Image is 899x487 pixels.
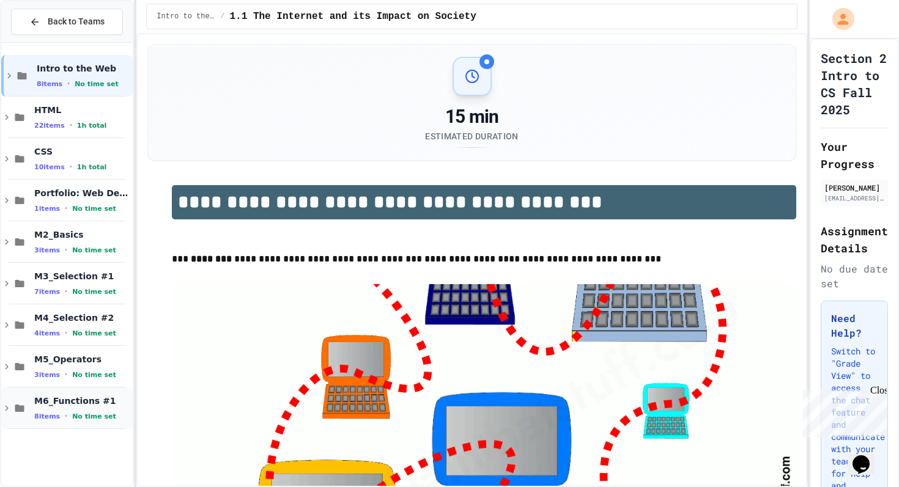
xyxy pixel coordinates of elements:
[72,205,116,213] span: No time set
[824,194,884,203] div: [EMAIL_ADDRESS][DOMAIN_NAME]
[34,395,130,406] span: M6_Functions #1
[75,80,119,88] span: No time set
[819,5,857,33] div: My Account
[821,222,888,257] h2: Assignment Details
[821,262,888,291] div: No due date set
[11,9,123,35] button: Back to Teams
[34,312,130,323] span: M4_Selection #2
[70,120,72,130] span: •
[72,329,116,337] span: No time set
[77,163,107,171] span: 1h total
[34,122,65,130] span: 22 items
[230,9,476,24] span: 1.1 The Internet and its Impact on Society
[34,163,65,171] span: 10 items
[824,182,884,193] div: [PERSON_NAME]
[157,12,215,21] span: Intro to the Web
[65,203,67,213] span: •
[34,205,60,213] span: 1 items
[220,12,224,21] span: /
[65,245,67,255] span: •
[37,80,62,88] span: 8 items
[65,370,67,379] span: •
[34,146,130,157] span: CSS
[848,438,887,475] iframe: chat widget
[77,122,107,130] span: 1h total
[797,385,887,437] iframe: chat widget
[821,49,888,118] h1: Section 2 Intro to CS Fall 2025
[67,79,70,89] span: •
[72,371,116,379] span: No time set
[65,411,67,421] span: •
[821,138,888,172] h2: Your Progress
[72,412,116,420] span: No time set
[34,246,60,254] span: 3 items
[65,328,67,338] span: •
[34,329,60,337] span: 4 items
[70,162,72,172] span: •
[425,130,518,142] div: Estimated Duration
[34,229,130,240] span: M2_Basics
[72,288,116,296] span: No time set
[34,371,60,379] span: 3 items
[65,287,67,296] span: •
[34,354,130,365] span: M5_Operators
[37,63,130,74] span: Intro to the Web
[34,104,130,115] span: HTML
[425,106,518,128] div: 15 min
[831,311,878,340] h3: Need Help?
[34,412,60,420] span: 8 items
[72,246,116,254] span: No time set
[48,15,105,28] span: Back to Teams
[34,271,130,282] span: M3_Selection #1
[34,288,60,296] span: 7 items
[34,188,130,199] span: Portfolio: Web Dev Final Project
[5,5,84,78] div: Chat with us now!Close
